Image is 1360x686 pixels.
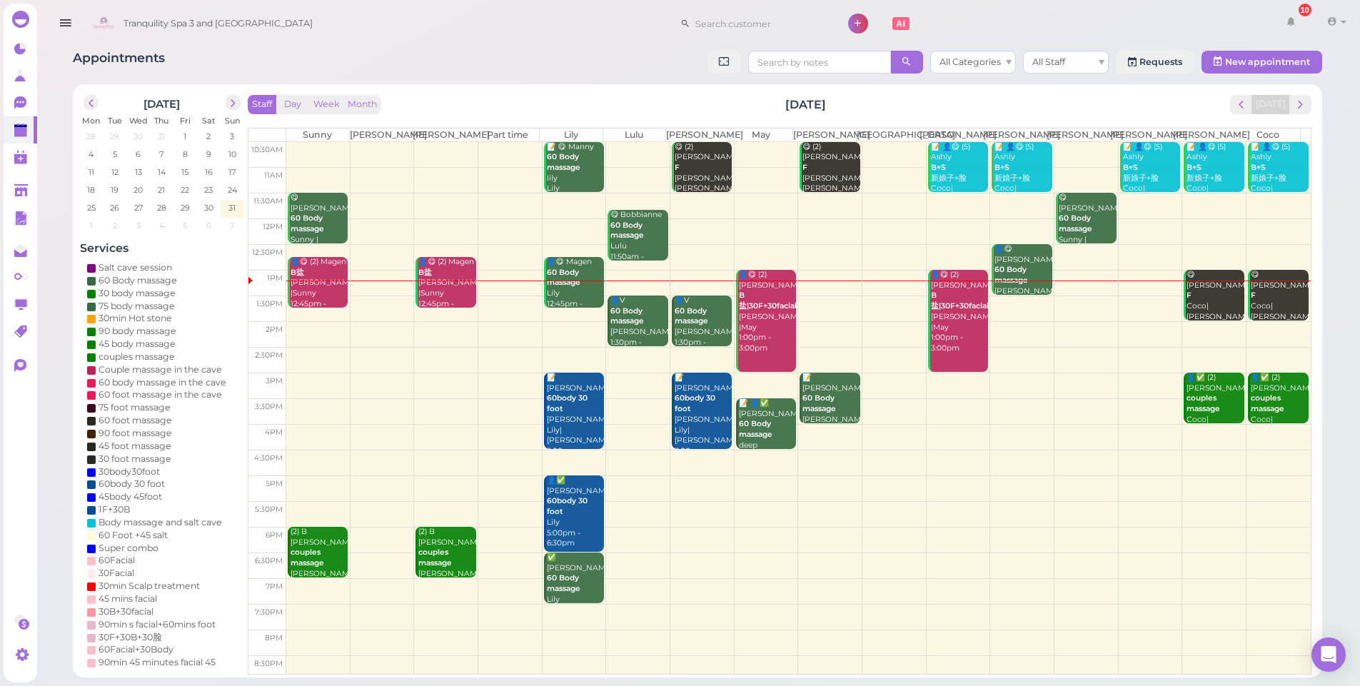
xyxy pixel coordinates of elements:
b: 60 Body massage [547,573,580,593]
span: 14 [156,166,167,178]
div: 60 foot massage in the cave [99,388,222,401]
th: [PERSON_NAME] [349,128,413,141]
th: Lulu [603,128,666,141]
span: 16 [203,166,214,178]
b: F [1187,291,1192,300]
div: 👤✅ [PERSON_NAME] Lily 5:00pm - 6:30pm [546,475,604,549]
button: prev [1230,95,1252,114]
div: 90min s facial+60mins foot [99,618,216,631]
div: 📝 [PERSON_NAME] [PERSON_NAME] Lily|[PERSON_NAME] 3:00pm - 4:30pm [674,373,732,467]
span: 19 [109,183,120,196]
span: 26 [109,201,121,214]
div: 😋 (2) [PERSON_NAME] [PERSON_NAME]|[PERSON_NAME] 10:30am - 11:30am [674,142,732,216]
div: 👤✅ (2) [PERSON_NAME] Coco|[PERSON_NAME] 3:00pm - 4:00pm [1250,373,1309,457]
span: 1 [89,219,94,232]
div: 30B+30facial [99,605,153,618]
b: 60 Body massage [675,306,708,326]
span: 5 [111,148,119,161]
th: [GEOGRAPHIC_DATA] [856,128,920,141]
div: 👤😋 [PERSON_NAME] [PERSON_NAME] 12:30pm - 1:30pm [994,244,1052,318]
span: 7:30pm [255,607,283,617]
span: 6:30pm [255,556,283,565]
th: May [730,128,793,141]
div: 75 body massage [99,300,175,313]
button: Staff [248,95,276,114]
b: 60 Body massage [1059,213,1092,233]
div: 45 body massage [99,338,176,350]
b: B+S [1187,163,1202,172]
th: Part time [476,128,540,141]
span: 5 [181,219,188,232]
b: B盐 [291,268,304,277]
input: Search by notes [748,51,891,74]
b: couples massage [418,548,452,568]
div: 60Facial+30Body [99,643,173,656]
div: 45body 45foot [99,490,162,503]
span: 31 [156,130,166,143]
div: 👤😋 (2) [PERSON_NAME] [PERSON_NAME] |May 1:00pm - 3:00pm [738,270,796,354]
span: 3 [228,130,236,143]
div: 90 body massage [99,325,176,338]
b: F [675,163,680,172]
div: 60 body massage in the cave [99,376,226,389]
button: Month [343,95,381,114]
span: 29 [179,201,191,214]
span: 11am [264,171,283,180]
span: Tue [108,116,122,126]
span: 18 [86,183,96,196]
div: 1F+30B [99,503,130,516]
div: 30min Hot stone [99,312,172,325]
div: Open Intercom Messenger [1311,637,1346,672]
div: 📝 👤😋 (5) Ashly 新娘子+脸 Coco|[PERSON_NAME]|[PERSON_NAME] |[PERSON_NAME]|[PERSON_NAME] 10:30am - 11:30am [994,142,1052,268]
b: B+S [1251,163,1266,172]
b: 60 Body massage [547,268,580,288]
span: 28 [85,130,97,143]
span: 5pm [266,479,283,488]
span: 8pm [265,633,283,642]
span: New appointment [1225,56,1310,67]
span: 4 [158,219,166,232]
span: 2 [205,130,212,143]
h4: Services [80,241,244,255]
span: 2pm [266,325,283,334]
span: 12pm [263,222,283,231]
h2: [DATE] [785,96,826,113]
span: All Categories [940,56,1001,67]
div: (2) B [PERSON_NAME] [PERSON_NAME] |Sunny 6:00pm - 7:00pm [418,527,475,611]
span: 4:30pm [254,453,283,463]
span: 8 [181,148,189,161]
span: 2:30pm [255,350,283,360]
th: [PERSON_NAME] [666,128,730,141]
b: 60 Body massage [802,393,836,413]
span: 1:30pm [256,299,283,308]
span: 30 [132,130,144,143]
div: Salt cave session [99,261,172,274]
span: 23 [203,183,214,196]
span: 10:30am [251,145,283,154]
div: 📝 [PERSON_NAME] [PERSON_NAME] [PERSON_NAME] 3:00pm - 4:00pm [802,373,860,457]
th: Lily [539,128,603,141]
span: 7pm [266,582,283,591]
span: 11:30am [253,196,283,206]
div: 👤V [PERSON_NAME]|Lulu 1:30pm - 2:30pm [610,296,668,358]
div: 👤😋 (2) Magen [PERSON_NAME] |Sunny 12:45pm - 1:45pm [290,257,348,320]
span: 12 [110,166,120,178]
div: 60Facial [99,554,135,567]
div: 60body 30 foot [99,478,165,490]
a: Requests [1116,51,1194,74]
div: 😋 Bobbianne Lulu 11:50am - 12:50pm [610,210,668,273]
button: Week [309,95,344,114]
span: 17 [227,166,237,178]
button: next [226,95,241,110]
div: 60 Foot +45 salt [99,529,168,542]
div: 👤✅ (2) [PERSON_NAME] Coco|[PERSON_NAME] 3:00pm - 4:00pm [1186,373,1244,457]
div: 👤V [PERSON_NAME]|Lulu 1:30pm - 2:30pm [674,296,732,358]
div: 60 Body massage [99,274,177,287]
div: ✅ [PERSON_NAME] Lily 6:30pm - 7:30pm [546,553,604,626]
button: [DATE] [1251,95,1290,114]
th: [PERSON_NAME] [413,128,476,141]
th: Sunny [286,128,349,141]
div: Couple massage in the cave [99,363,222,376]
b: B+S [931,163,946,172]
span: 6pm [266,530,283,540]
